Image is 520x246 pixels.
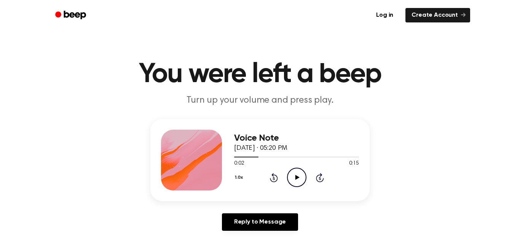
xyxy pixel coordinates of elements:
[222,213,298,231] a: Reply to Message
[50,8,93,23] a: Beep
[349,160,359,168] span: 0:15
[234,160,244,168] span: 0:02
[368,6,401,24] a: Log in
[234,171,246,184] button: 1.0x
[234,145,287,152] span: [DATE] · 05:20 PM
[234,133,359,143] h3: Voice Note
[65,61,455,88] h1: You were left a beep
[405,8,470,22] a: Create Account
[114,94,406,107] p: Turn up your volume and press play.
